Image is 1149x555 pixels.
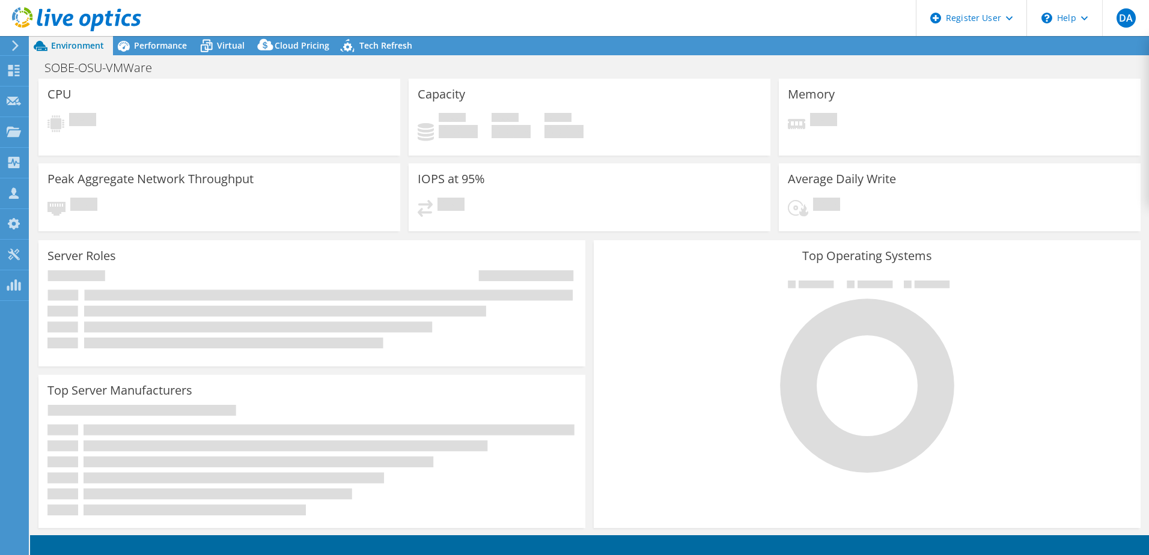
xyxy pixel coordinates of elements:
h3: Memory [788,88,835,101]
span: Free [492,113,519,125]
h3: Average Daily Write [788,172,896,186]
span: Used [439,113,466,125]
span: Environment [51,40,104,51]
h3: Peak Aggregate Network Throughput [47,172,254,186]
span: Pending [437,198,465,214]
svg: \n [1041,13,1052,23]
h4: 0 GiB [544,125,584,138]
h3: IOPS at 95% [418,172,485,186]
h4: 0 GiB [492,125,531,138]
span: Performance [134,40,187,51]
span: Tech Refresh [359,40,412,51]
h3: Server Roles [47,249,116,262]
span: Pending [69,113,96,129]
h3: Top Operating Systems [603,249,1132,262]
span: Pending [810,113,837,129]
span: DA [1117,8,1136,28]
span: Cloud Pricing [275,40,329,51]
h4: 0 GiB [439,125,478,138]
h3: CPU [47,88,72,101]
h3: Top Server Manufacturers [47,384,192,397]
h3: Capacity [418,88,465,101]
span: Pending [70,198,97,214]
h1: SOBE-OSU-VMWare [39,61,171,74]
span: Virtual [217,40,245,51]
span: Pending [813,198,840,214]
span: Total [544,113,571,125]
